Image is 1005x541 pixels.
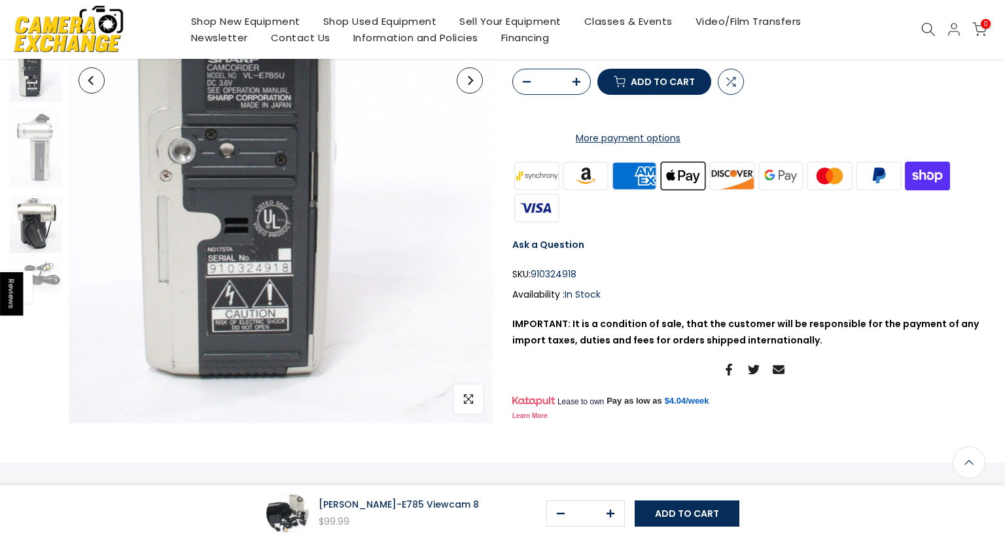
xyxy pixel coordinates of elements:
a: Classes & Events [573,13,684,29]
img: apple pay [659,160,708,192]
img: Sharp VL-E785 Viewcam 8 Video Equipment - Video Camera Sharp 910324918 [10,260,62,293]
span: Add to cart [631,77,695,86]
img: Sharp VL-E785 Viewcam 8 Video Equipment - Video Camera Sharp 910324918 [266,492,309,534]
span: 0 [981,19,991,29]
img: paypal [855,160,904,192]
img: Sharp VL-E785 Viewcam 8 Video Equipment - Video Camera Sharp 910324918 [10,195,62,253]
a: Contact Us [259,29,342,46]
button: Next [457,67,483,94]
img: Sharp VL-E785 Viewcam 8 Video Equipment - Video Camera Sharp 910324918 [10,109,62,188]
img: visa [512,192,561,224]
img: google pay [756,160,805,192]
img: master [805,160,855,192]
a: Financing [489,29,561,46]
img: discover [708,160,757,192]
div: $99.99 [319,514,479,530]
button: Previous [79,67,105,94]
div: Availability : [512,286,995,302]
a: Back to the top [953,446,985,479]
img: synchrony [512,160,561,192]
a: $4.04/week [665,395,709,407]
a: Information and Policies [342,29,489,46]
span: Pay as low as [607,395,662,407]
a: Share on Twitter [748,362,760,377]
div: [PERSON_NAME]-E785 Viewcam 8 [319,497,479,513]
button: Add to cart [635,500,739,527]
img: american express [610,160,659,192]
a: Shop New Equipment [179,13,311,29]
div: SKU: [512,266,995,283]
a: Shop Used Equipment [311,13,448,29]
span: 910324918 [531,266,576,283]
span: In Stock [565,287,601,300]
a: More payment options [512,130,744,147]
span: Add to cart [655,507,719,520]
a: Newsletter [179,29,259,46]
a: Ask a Question [512,238,584,251]
strong: IMPORTANT: It is a condition of sale, that the customer will be responsible for the payment of an... [512,317,979,346]
a: Sell Your Equipment [448,13,573,29]
img: amazon payments [561,160,610,192]
a: Share on Email [773,362,785,377]
a: Share on Facebook [723,362,735,377]
a: 0 [972,22,987,37]
img: Sharp VL-E785 Viewcam 8 Video Equipment - Video Camera Sharp 910324918 [10,17,62,102]
button: Add to cart [597,68,711,94]
a: Video/Film Transfers [684,13,813,29]
img: shopify pay [903,160,952,192]
span: Lease to own [557,396,604,407]
a: Learn More [512,412,548,419]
